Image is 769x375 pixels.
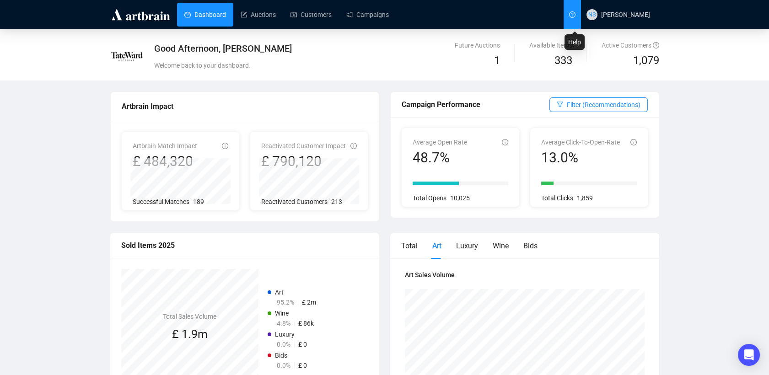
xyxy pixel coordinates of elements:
[277,320,290,327] span: 4.8%
[346,3,389,27] a: Campaigns
[413,139,467,146] span: Average Open Rate
[549,97,648,112] button: Filter (Recommendations)
[277,362,290,369] span: 0.0%
[405,270,645,280] h4: Art Sales Volume
[133,198,189,205] span: Successful Matches
[261,198,328,205] span: Reactivated Customers
[298,341,307,348] span: £ 0
[602,42,659,49] span: Active Customers
[172,327,208,341] span: £ 1.9m
[402,99,549,110] div: Campaign Performance
[154,42,474,55] div: Good Afternoon, [PERSON_NAME]
[738,344,760,366] div: Open Intercom Messenger
[653,42,659,48] span: question-circle
[241,3,276,27] a: Auctions
[455,40,500,50] div: Future Auctions
[261,142,346,150] span: Reactivated Customer Impact
[277,341,290,348] span: 0.0%
[298,362,307,369] span: £ 0
[502,139,508,145] span: info-circle
[121,240,368,251] div: Sold Items 2025
[523,240,538,252] div: Bids
[133,142,197,150] span: Artbrain Match Impact
[577,194,593,202] span: 1,859
[601,11,650,18] span: [PERSON_NAME]
[350,143,357,149] span: info-circle
[111,41,143,73] img: 64046ae87e73d400528be131.jpg
[456,240,478,252] div: Luxury
[541,149,620,166] div: 13.0%
[184,3,226,27] a: Dashboard
[565,34,585,50] div: Help
[331,198,342,205] span: 213
[401,240,418,252] div: Total
[193,198,204,205] span: 189
[588,10,596,19] span: NS
[298,320,314,327] span: £ 86k
[450,194,470,202] span: 10,025
[222,143,228,149] span: info-circle
[302,299,316,306] span: £ 2m
[275,289,284,296] span: Art
[569,11,575,18] span: question-circle
[529,40,572,50] div: Available Items
[413,149,467,166] div: 48.7%
[557,101,563,107] span: filter
[110,7,172,22] img: logo
[541,194,573,202] span: Total Clicks
[630,139,637,145] span: info-circle
[413,194,446,202] span: Total Opens
[494,54,500,67] span: 1
[275,352,287,359] span: Bids
[133,153,197,170] div: £ 484,320
[290,3,332,27] a: Customers
[154,60,474,70] div: Welcome back to your dashboard.
[554,54,572,67] span: 333
[122,101,368,112] div: Artbrain Impact
[493,240,509,252] div: Wine
[261,153,346,170] div: £ 790,120
[541,139,620,146] span: Average Click-To-Open-Rate
[275,310,289,317] span: Wine
[163,311,216,321] h4: Total Sales Volume
[275,331,295,338] span: Luxury
[277,299,294,306] span: 95.2%
[432,240,441,252] div: Art
[633,52,659,70] span: 1,079
[567,100,640,110] span: Filter (Recommendations)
